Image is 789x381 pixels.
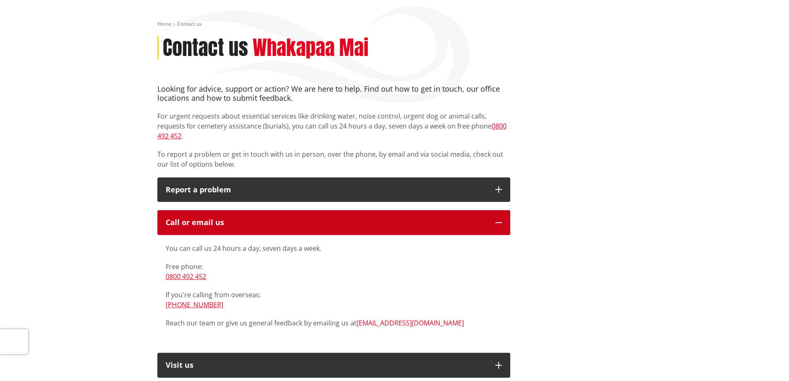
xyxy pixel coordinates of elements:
[177,20,202,27] span: Contact us
[157,353,510,378] button: Visit us
[166,243,502,253] p: You can call us 24 hours a day, seven days a week.
[166,262,502,282] p: Free phone:
[157,210,510,235] button: Call or email us
[157,177,510,202] button: Report a problem
[157,121,507,141] a: 0800 492 452
[166,318,502,328] p: Reach our team or give us general feedback by emailing us at
[751,346,781,376] iframe: Messenger Launcher
[166,300,223,309] a: [PHONE_NUMBER]
[157,21,632,28] nav: breadcrumb
[166,272,206,281] a: 0800 492 452
[157,20,171,27] a: Home
[357,318,464,328] a: [EMAIL_ADDRESS][DOMAIN_NAME]
[157,149,510,169] p: To report a problem or get in touch with us in person, over the phone, by email and via social me...
[163,36,248,60] h1: Contact us
[166,186,487,194] p: Report a problem
[157,85,510,102] h4: Looking for advice, support or action? We are here to help. Find out how to get in touch, our off...
[166,290,502,310] p: If you're calling from overseas:
[166,361,487,369] p: Visit us
[157,111,510,141] p: For urgent requests about essential services like drinking water, noise control, urgent dog or an...
[166,218,487,227] div: Call or email us
[253,36,369,60] h2: Whakapaa Mai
